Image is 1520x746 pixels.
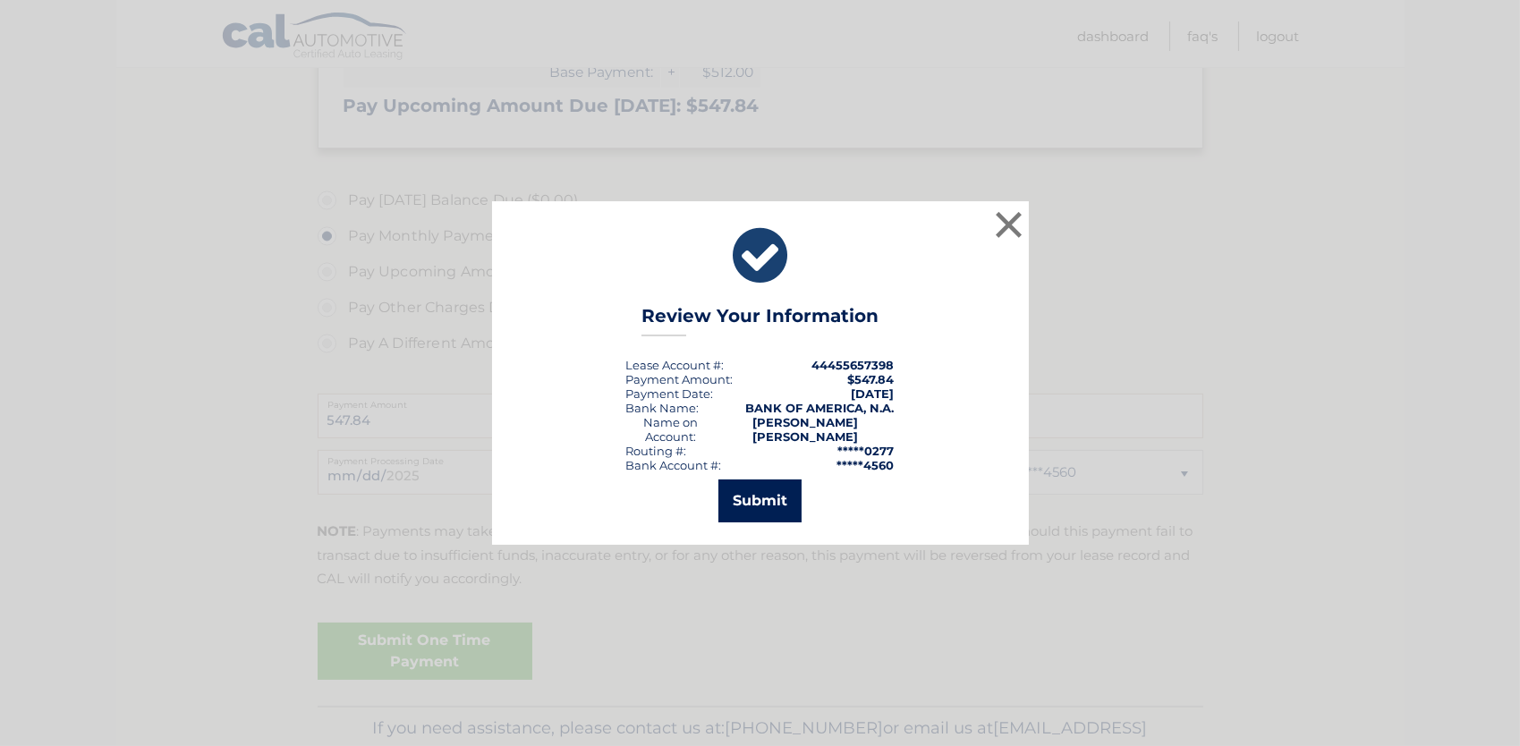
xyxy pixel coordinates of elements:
span: [DATE] [852,386,895,401]
strong: BANK OF AMERICA, N.A. [746,401,895,415]
strong: 44455657398 [812,358,895,372]
div: Lease Account #: [626,358,725,372]
strong: [PERSON_NAME] [PERSON_NAME] [752,415,858,444]
button: Submit [718,479,802,522]
div: Payment Amount: [626,372,734,386]
button: × [991,207,1027,242]
div: Bank Account #: [626,458,722,472]
span: Payment Date [626,386,711,401]
div: Name on Account: [626,415,717,444]
div: : [626,386,714,401]
div: Routing #: [626,444,687,458]
span: $547.84 [848,372,895,386]
div: Bank Name: [626,401,700,415]
h3: Review Your Information [641,305,879,336]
